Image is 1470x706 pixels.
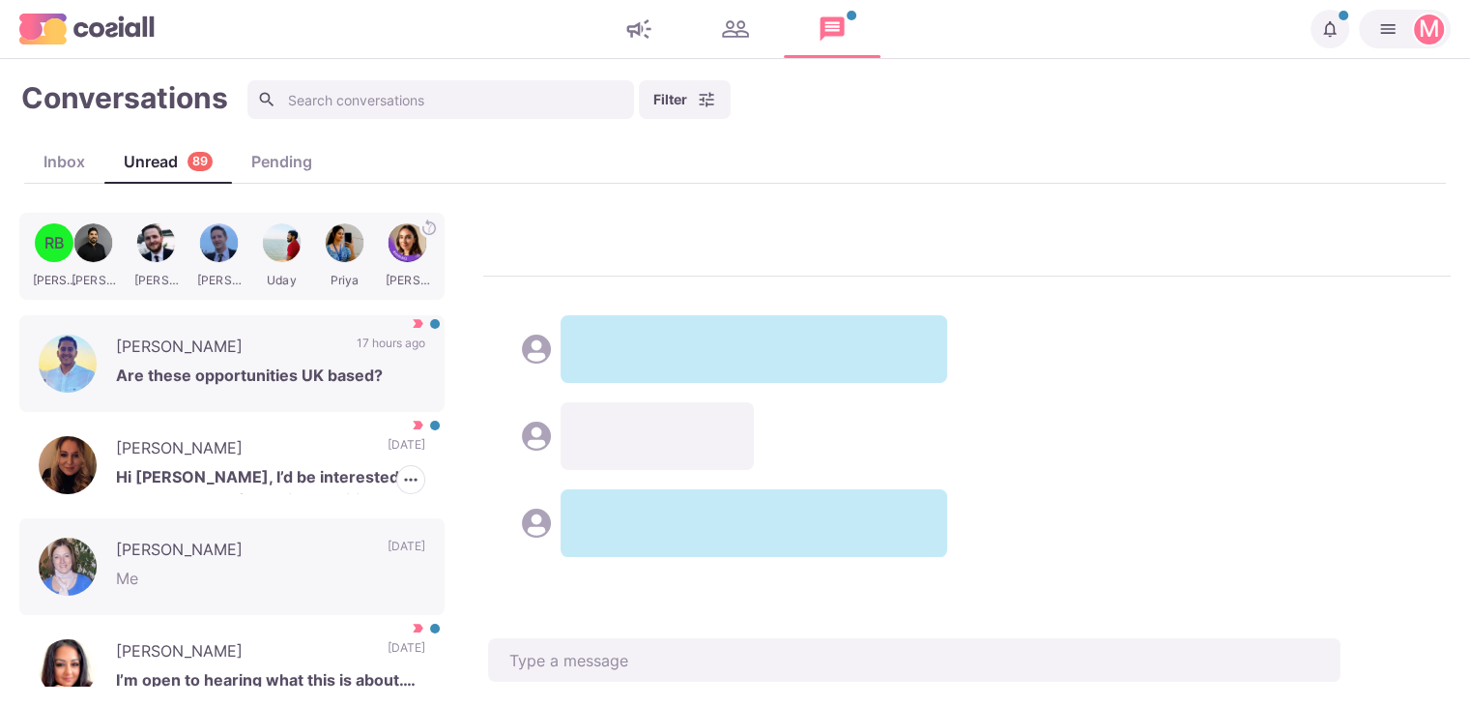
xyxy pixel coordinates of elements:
p: 89 [192,153,208,171]
p: Are these opportunities UK based? [116,364,425,393]
p: [PERSON_NAME] [116,335,337,364]
p: Me [116,567,425,596]
div: Inbox [24,150,104,173]
img: Rachel Black [39,538,97,596]
p: 17 hours ago [357,335,425,364]
p: Hi [PERSON_NAME], I’d be interested in remote Sourcer/Recruiter positions but I’m open to hearing... [116,465,425,494]
div: Pending [232,150,331,173]
div: Unread [104,150,232,173]
button: Notifications [1311,10,1349,48]
p: [DATE] [388,436,425,465]
button: Filter [639,80,731,119]
p: [PERSON_NAME] [116,538,368,567]
p: [DATE] [388,639,425,668]
img: Kate Wojciechowska [39,436,97,494]
img: Tonia Tabbah-Ioannides [39,639,97,697]
p: [PERSON_NAME] [116,639,368,668]
p: [PERSON_NAME] [116,436,368,465]
p: I’m open to hearing what this is about. Thanks [PERSON_NAME]. [116,668,425,697]
img: Hanif Ahmed [39,335,97,393]
input: Search conversations [247,80,634,119]
p: [DATE] [388,538,425,567]
button: Martin [1359,10,1451,48]
h1: Conversations [21,80,228,115]
div: Martin [1419,17,1440,41]
img: logo [19,14,155,44]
